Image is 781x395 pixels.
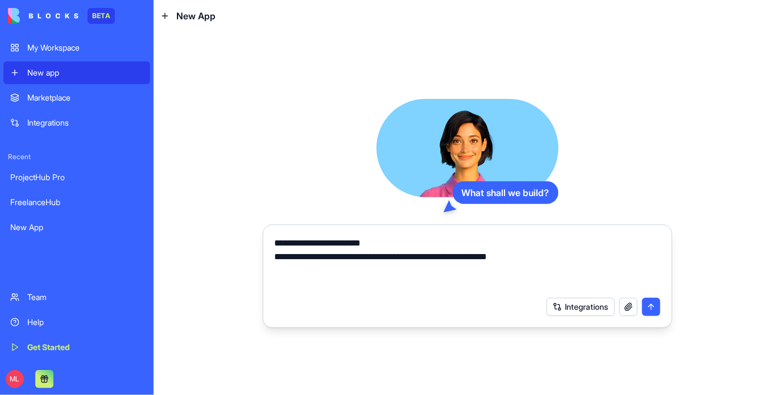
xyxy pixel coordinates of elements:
div: Help [27,317,143,328]
div: FreelanceHub [10,197,143,208]
div: Integrations [27,117,143,128]
a: My Workspace [3,36,150,59]
a: Help [3,311,150,334]
a: ProjectHub Pro [3,166,150,189]
div: Get Started [27,342,143,353]
div: My Workspace [27,42,143,53]
div: What shall we build? [453,181,559,204]
a: BETA [8,8,115,24]
div: New App [10,222,143,233]
span: Recent [3,152,150,161]
a: Integrations [3,111,150,134]
div: BETA [88,8,115,24]
button: Integrations [547,298,615,316]
div: Marketplace [27,92,143,103]
a: Team [3,286,150,309]
a: FreelanceHub [3,191,150,214]
div: ProjectHub Pro [10,172,143,183]
a: New App [3,216,150,239]
img: logo [8,8,78,24]
div: New app [27,67,143,78]
span: ML [6,370,24,388]
a: Marketplace [3,86,150,109]
span: New App [176,9,216,23]
a: New app [3,61,150,84]
div: Team [27,292,143,303]
a: Get Started [3,336,150,359]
